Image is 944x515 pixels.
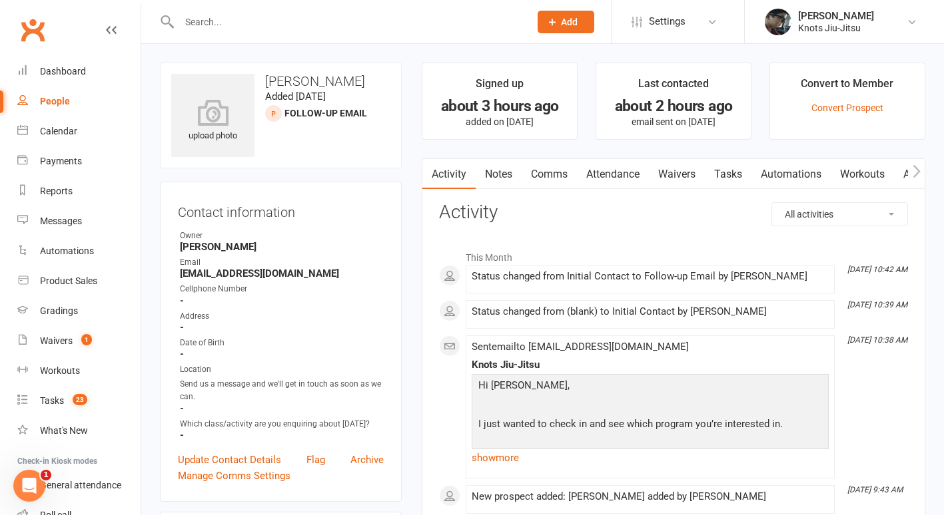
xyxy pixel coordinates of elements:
[649,7,686,37] span: Settings
[472,359,829,371] div: Knots Jiu-Jitsu
[180,348,384,360] strong: -
[17,416,141,446] a: What's New
[180,418,384,430] div: Which class/activity are you enquiring about [DATE]?
[40,425,88,436] div: What's New
[472,448,829,467] a: show more
[608,99,739,113] div: about 2 hours ago
[171,99,254,143] div: upload photo
[40,126,77,136] div: Calendar
[180,230,384,242] div: Owner
[180,295,384,307] strong: -
[16,13,49,47] a: Clubworx
[180,310,384,323] div: Address
[180,429,384,441] strong: -
[765,9,791,35] img: thumb_image1614103803.png
[180,241,384,253] strong: [PERSON_NAME]
[40,66,86,77] div: Dashboard
[538,11,594,33] button: Add
[178,452,281,468] a: Update Contact Details
[422,159,476,190] a: Activity
[472,491,829,502] div: New prospect added: [PERSON_NAME] added by [PERSON_NAME]
[831,159,894,190] a: Workouts
[17,57,141,86] a: Dashboard
[751,159,831,190] a: Automations
[178,200,384,220] h3: Contact information
[350,452,384,468] a: Archive
[40,156,82,166] div: Payments
[171,74,390,88] h3: [PERSON_NAME]
[705,159,751,190] a: Tasks
[17,296,141,326] a: Gradings
[17,146,141,176] a: Payments
[17,116,141,146] a: Calendar
[847,300,907,309] i: [DATE] 10:39 AM
[801,75,893,99] div: Convert to Member
[180,378,384,403] div: Send us a message and we'll get in touch as soon as we can.
[40,96,70,106] div: People
[475,416,825,435] p: I just wanted to check in and see which program you’re interested in.
[284,108,367,118] span: Follow-up Email
[439,244,908,265] li: This Month
[577,159,649,190] a: Attendance
[472,341,689,353] span: Sent email to [EMAIL_ADDRESS][DOMAIN_NAME]
[847,265,907,274] i: [DATE] 10:42 AM
[265,90,326,102] time: Added [DATE]
[17,470,141,500] a: General attendance kiosk mode
[811,102,883,113] a: Convert Prospect
[180,283,384,295] div: Cellphone Number
[475,377,825,397] p: Hi [PERSON_NAME],
[81,334,92,345] span: 1
[180,256,384,269] div: Email
[40,395,64,406] div: Tasks
[847,335,907,345] i: [DATE] 10:38 AM
[434,116,565,127] p: added on [DATE]
[180,403,384,415] strong: -
[472,271,829,282] div: Status changed from Initial Contact to Follow-up Email by [PERSON_NAME]
[17,176,141,206] a: Reports
[17,206,141,236] a: Messages
[17,266,141,296] a: Product Sales
[40,186,73,196] div: Reports
[40,246,94,256] div: Automations
[40,275,97,286] div: Product Sales
[522,159,577,190] a: Comms
[40,305,78,316] div: Gradings
[41,470,51,480] span: 1
[798,10,874,22] div: [PERSON_NAME]
[40,335,73,346] div: Waivers
[180,363,384,376] div: Location
[73,394,87,405] span: 23
[13,470,45,502] iframe: Intercom live chat
[798,22,874,34] div: Knots Jiu-Jitsu
[434,99,565,113] div: about 3 hours ago
[180,321,384,333] strong: -
[847,485,903,494] i: [DATE] 9:43 AM
[17,86,141,116] a: People
[638,75,709,99] div: Last contacted
[306,452,325,468] a: Flag
[561,17,578,27] span: Add
[178,468,290,484] a: Manage Comms Settings
[17,236,141,266] a: Automations
[40,365,80,376] div: Workouts
[17,326,141,356] a: Waivers 1
[476,75,524,99] div: Signed up
[17,356,141,386] a: Workouts
[439,202,908,223] h3: Activity
[175,13,520,31] input: Search...
[40,216,82,226] div: Messages
[17,386,141,416] a: Tasks 23
[472,306,829,317] div: Status changed from (blank) to Initial Contact by [PERSON_NAME]
[180,267,384,279] strong: [EMAIL_ADDRESS][DOMAIN_NAME]
[180,337,384,349] div: Date of Birth
[476,159,522,190] a: Notes
[608,116,739,127] p: email sent on [DATE]
[40,480,121,490] div: General attendance
[649,159,705,190] a: Waivers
